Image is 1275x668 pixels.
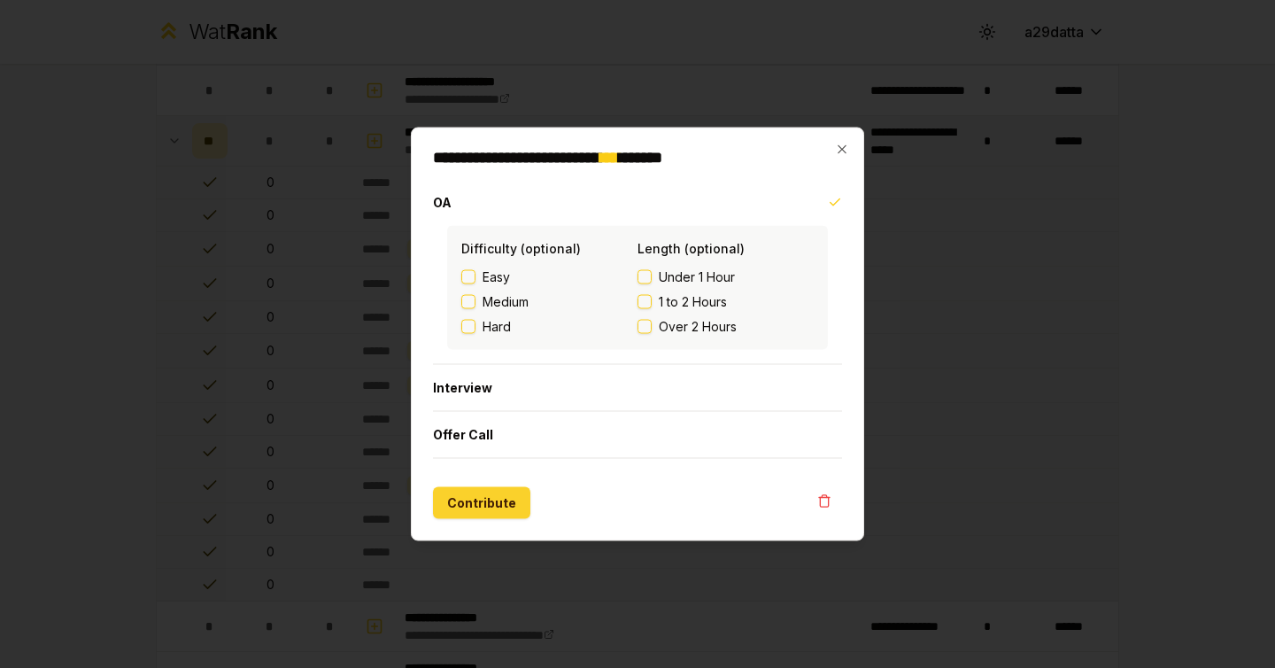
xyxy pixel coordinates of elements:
button: Offer Call [433,412,842,458]
div: OA [433,226,842,364]
button: Under 1 Hour [637,270,652,284]
button: Contribute [433,487,530,519]
span: Easy [483,268,510,286]
label: Length (optional) [637,241,745,256]
button: Easy [461,270,475,284]
button: Hard [461,320,475,334]
span: 1 to 2 Hours [659,293,727,311]
span: Medium [483,293,529,311]
label: Difficulty (optional) [461,241,581,256]
button: Medium [461,295,475,309]
span: Over 2 Hours [659,318,737,336]
button: Interview [433,365,842,411]
button: Over 2 Hours [637,320,652,334]
span: Hard [483,318,511,336]
button: OA [433,180,842,226]
button: 1 to 2 Hours [637,295,652,309]
span: Under 1 Hour [659,268,735,286]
